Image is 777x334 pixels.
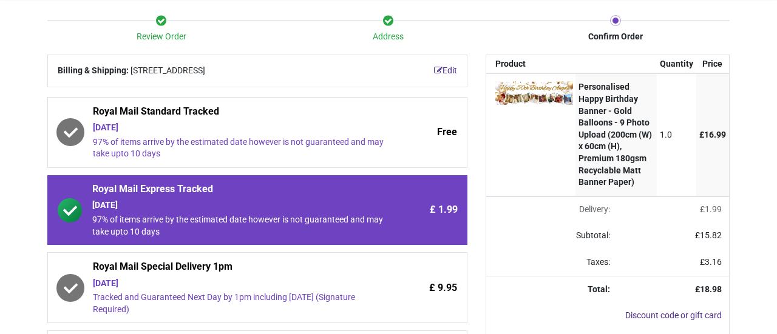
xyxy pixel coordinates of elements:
span: [STREET_ADDRESS] [131,65,205,77]
div: Address [275,31,502,43]
span: 15.82 [700,230,722,240]
div: Confirm Order [502,31,729,43]
td: Subtotal: [486,222,617,249]
div: Tracked and Guaranteed Next Day by 1pm including [DATE] (Signature Required) [93,292,384,315]
th: Quantity [657,55,696,73]
a: Edit [434,65,457,77]
span: £ 9.95 [429,281,457,295]
b: Billing & Shipping: [58,65,129,75]
div: 1.0 [660,129,693,141]
th: Product [486,55,576,73]
td: Taxes: [486,249,617,276]
span: Royal Mail Special Delivery 1pm [93,260,384,277]
span: £ [699,130,726,139]
span: 18.98 [700,284,722,294]
span: £ [700,257,722,267]
span: 16.99 [704,130,726,139]
a: Discount code or gift card [625,310,722,320]
span: 1.99 [705,204,722,214]
th: Price [696,55,729,73]
td: Delivery will be updated after choosing a new delivery method [486,196,617,223]
strong: Personalised Happy Birthday Banner - Gold Balloons - 9 Photo Upload (200cm (W) x 60cm (H), Premiu... [579,82,652,187]
span: Free [437,125,457,139]
div: [DATE] [93,278,384,290]
span: 3.16 [705,257,722,267]
strong: £ [695,284,722,294]
div: [DATE] [93,122,384,134]
span: £ [700,204,722,214]
div: 97% of items arrive by the estimated date however is not guaranteed and may take upto 10 days [93,136,384,160]
span: £ [695,230,722,240]
strong: Total: [588,284,610,294]
div: 97% of items arrive by the estimated date however is not guaranteed and may take upto 10 days [92,214,384,238]
img: Ayl7f1EGmxs2AAAAAElFTkSuQmCC [495,81,573,104]
span: Royal Mail Express Tracked [92,182,384,199]
div: [DATE] [92,199,384,212]
div: Review Order [47,31,274,43]
span: Royal Mail Standard Tracked [93,105,384,122]
span: £ 1.99 [430,203,458,216]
